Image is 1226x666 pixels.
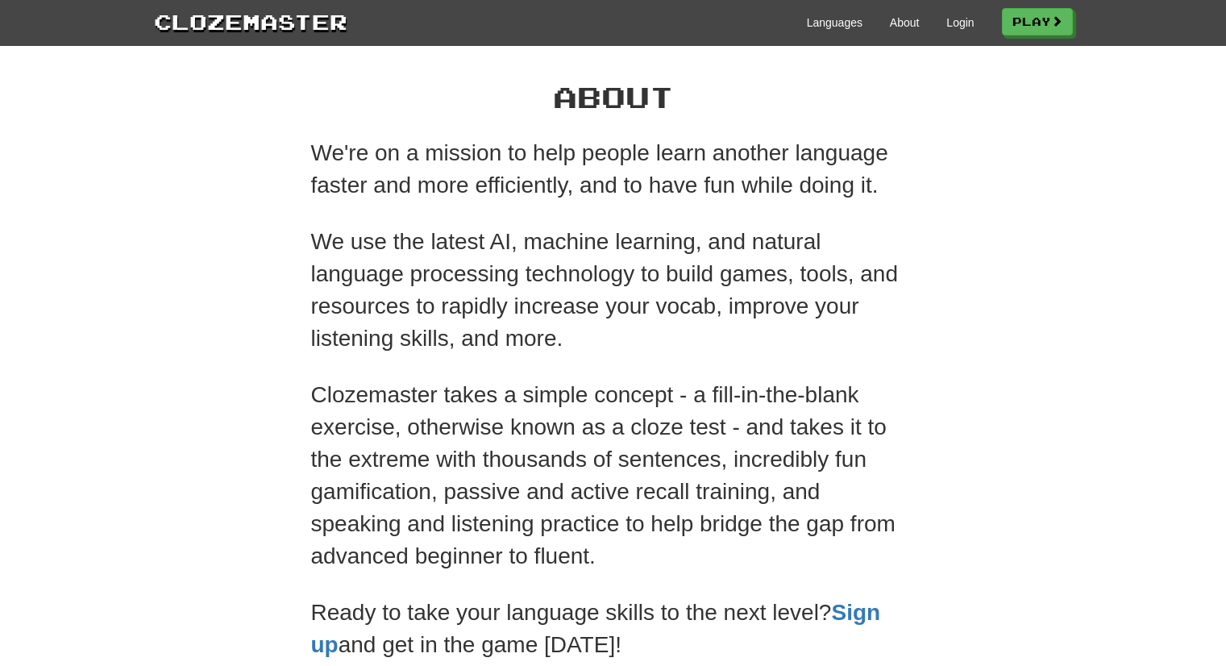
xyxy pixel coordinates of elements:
a: Play [1002,8,1073,35]
p: Ready to take your language skills to the next level? and get in the game [DATE]! [311,597,916,661]
a: Sign up [311,600,881,657]
a: Languages [807,15,862,31]
p: Clozemaster takes a simple concept - a fill-in-the-blank exercise, otherwise known as a cloze tes... [311,379,916,572]
a: Login [946,15,974,31]
a: Clozemaster [154,6,347,36]
a: About [890,15,920,31]
h1: About [311,81,916,113]
p: We're on a mission to help people learn another language faster and more efficiently, and to have... [311,137,916,202]
p: We use the latest AI, machine learning, and natural language processing technology to build games... [311,226,916,355]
